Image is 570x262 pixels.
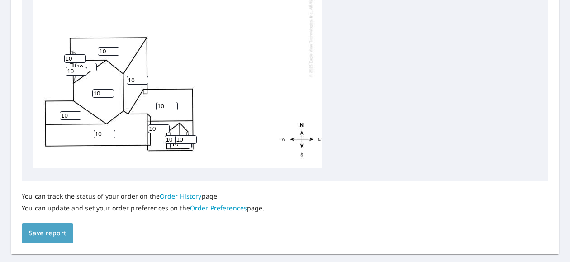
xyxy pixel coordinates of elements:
button: Save report [22,223,73,243]
p: You can track the status of your order on the page. [22,192,265,200]
span: Save report [29,228,66,239]
a: Order History [160,192,202,200]
a: Order Preferences [190,204,247,212]
p: You can update and set your order preferences on the page. [22,204,265,212]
